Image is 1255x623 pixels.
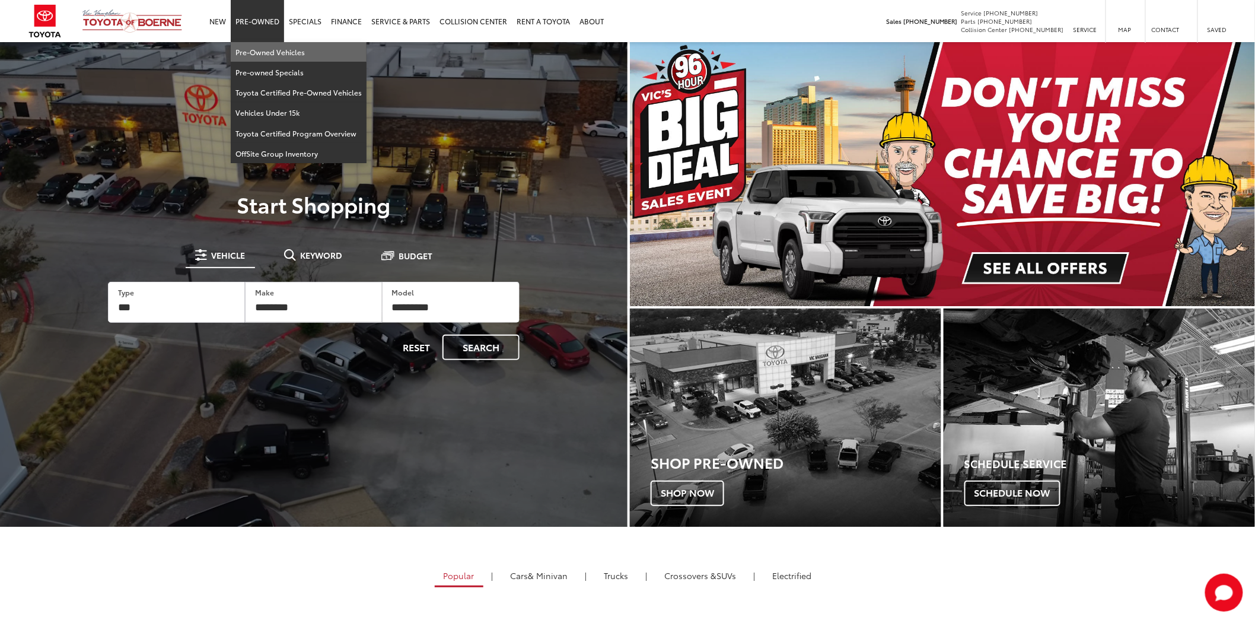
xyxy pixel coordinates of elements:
[50,192,578,216] p: Start Shopping
[961,17,976,26] span: Parts
[118,287,134,297] label: Type
[489,570,496,581] li: |
[944,309,1255,527] a: Schedule Service Schedule Now
[964,481,1060,506] span: Schedule Now
[82,9,183,33] img: Vic Vaughan Toyota of Boerne
[255,287,274,297] label: Make
[237,123,372,144] a: Toyota Certified Program Overview
[1009,25,1064,34] span: [PHONE_NUMBER]
[435,565,483,587] a: Popular
[1112,25,1138,33] span: Map
[237,62,372,82] a: Pre-owned Specials
[651,481,724,506] span: Shop Now
[528,570,568,581] span: & Minivan
[393,335,440,360] button: Reset
[212,251,246,259] span: Vehicle
[630,42,1255,306] div: carousel slide number 1 of 1
[1205,574,1243,612] svg: Start Chat
[237,144,372,163] a: OffSite Group Inventory
[665,570,717,581] span: Crossovers &
[630,42,1255,306] section: Carousel section with vehicle pictures - may contain disclaimers.
[944,309,1255,527] div: Toyota
[751,570,759,581] li: |
[392,287,415,297] label: Model
[1204,25,1230,33] span: Saved
[643,570,651,581] li: |
[964,458,1255,470] h4: Schedule Service
[399,252,433,260] span: Budget
[961,8,982,17] span: Service
[1072,25,1098,33] span: Service
[502,565,577,586] a: Cars
[595,565,638,586] a: Trucks
[237,82,372,103] a: Toyota Certified Pre-Owned Vehicles
[301,251,343,259] span: Keyword
[961,25,1008,34] span: Collision Center
[651,454,941,470] h3: Shop Pre-Owned
[1152,25,1180,33] span: Contact
[237,42,372,62] a: Pre-Owned Vehicles
[984,8,1039,17] span: [PHONE_NUMBER]
[656,565,746,586] a: SUVs
[630,42,1255,306] img: Big Deal Sales Event
[978,17,1033,26] span: [PHONE_NUMBER]
[886,17,902,26] span: Sales
[903,17,958,26] span: [PHONE_NUMBER]
[764,565,821,586] a: Electrified
[630,309,941,527] div: Toyota
[442,335,520,360] button: Search
[582,570,590,581] li: |
[630,309,941,527] a: Shop Pre-Owned Shop Now
[1205,574,1243,612] button: Toggle Chat Window
[237,103,372,123] a: Vehicles Under 15k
